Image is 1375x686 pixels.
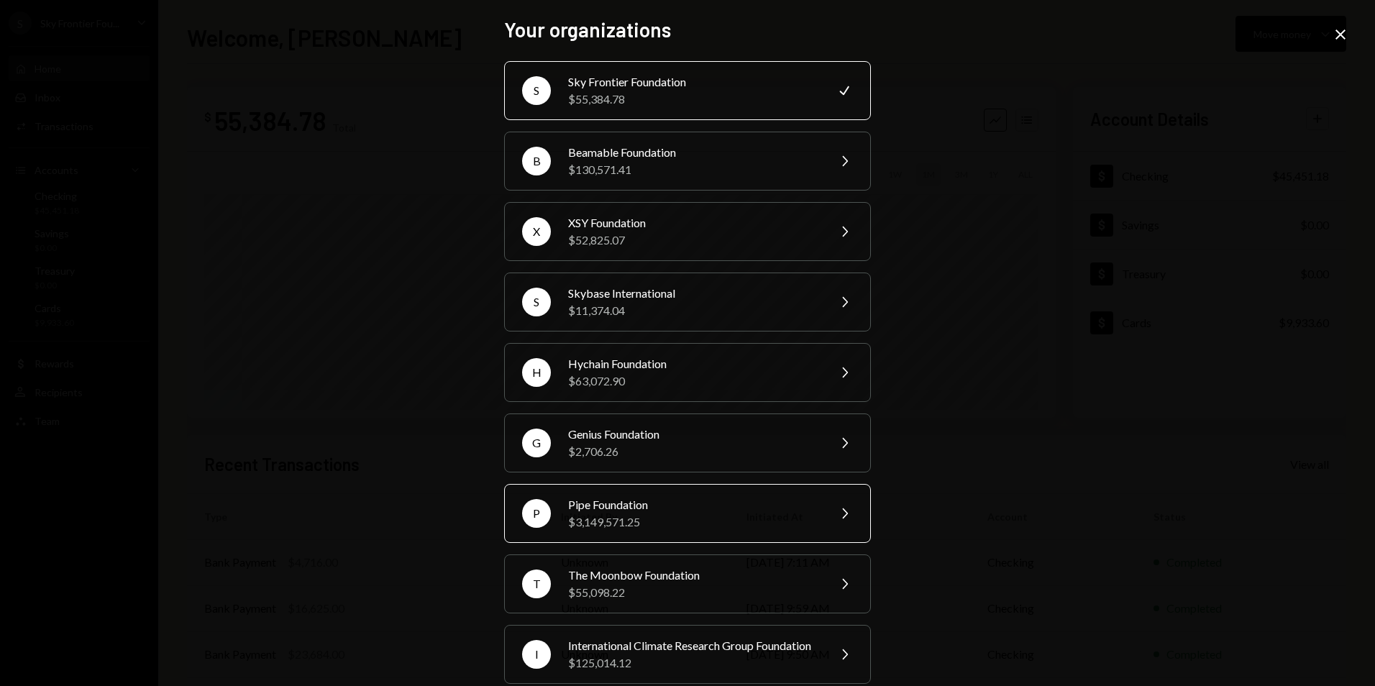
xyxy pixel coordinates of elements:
[568,654,818,672] div: $125,014.12
[568,443,818,460] div: $2,706.26
[568,496,818,513] div: Pipe Foundation
[522,217,551,246] div: X
[522,570,551,598] div: T
[522,640,551,669] div: I
[568,91,818,108] div: $55,384.78
[568,232,818,249] div: $52,825.07
[568,285,818,302] div: Skybase International
[568,355,818,372] div: Hychain Foundation
[504,554,871,613] button: TThe Moonbow Foundation$55,098.22
[522,429,551,457] div: G
[568,144,818,161] div: Beamable Foundation
[504,343,871,402] button: HHychain Foundation$63,072.90
[568,584,818,601] div: $55,098.22
[504,484,871,543] button: PPipe Foundation$3,149,571.25
[504,202,871,261] button: XXSY Foundation$52,825.07
[522,288,551,316] div: S
[568,214,818,232] div: XSY Foundation
[568,302,818,319] div: $11,374.04
[568,161,818,178] div: $130,571.41
[568,513,818,531] div: $3,149,571.25
[504,61,871,120] button: SSky Frontier Foundation$55,384.78
[568,426,818,443] div: Genius Foundation
[504,16,871,44] h2: Your organizations
[504,273,871,331] button: SSkybase International$11,374.04
[504,625,871,684] button: IInternational Climate Research Group Foundation$125,014.12
[568,73,818,91] div: Sky Frontier Foundation
[504,413,871,472] button: GGenius Foundation$2,706.26
[522,147,551,175] div: B
[504,132,871,191] button: BBeamable Foundation$130,571.41
[568,372,818,390] div: $63,072.90
[568,637,818,654] div: International Climate Research Group Foundation
[522,358,551,387] div: H
[568,567,818,584] div: The Moonbow Foundation
[522,76,551,105] div: S
[522,499,551,528] div: P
